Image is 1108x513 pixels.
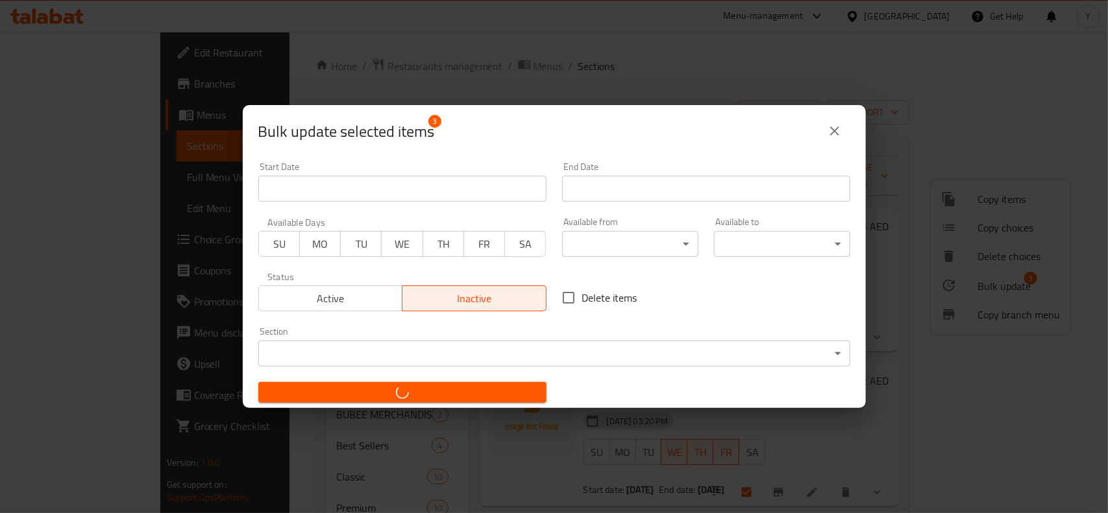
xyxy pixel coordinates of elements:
button: Inactive [402,285,547,311]
button: SU [258,231,300,257]
span: TH [428,235,459,254]
button: Active [258,285,403,311]
span: SU [264,235,295,254]
span: Active [264,289,398,308]
button: SA [504,231,546,257]
div: ​ [562,231,698,257]
button: WE [381,231,423,257]
button: FR [463,231,505,257]
span: SA [510,235,541,254]
div: ​ [714,231,850,257]
span: TU [346,235,376,254]
span: Delete items [582,290,637,305]
span: MO [305,235,336,254]
button: TH [423,231,464,257]
span: 3 [428,115,441,128]
button: close [819,115,850,147]
span: Selected items count [258,121,435,142]
span: FR [469,235,500,254]
button: MO [299,231,341,257]
span: Inactive [408,289,541,308]
button: TU [340,231,382,257]
span: WE [387,235,417,254]
div: ​ [258,340,850,366]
